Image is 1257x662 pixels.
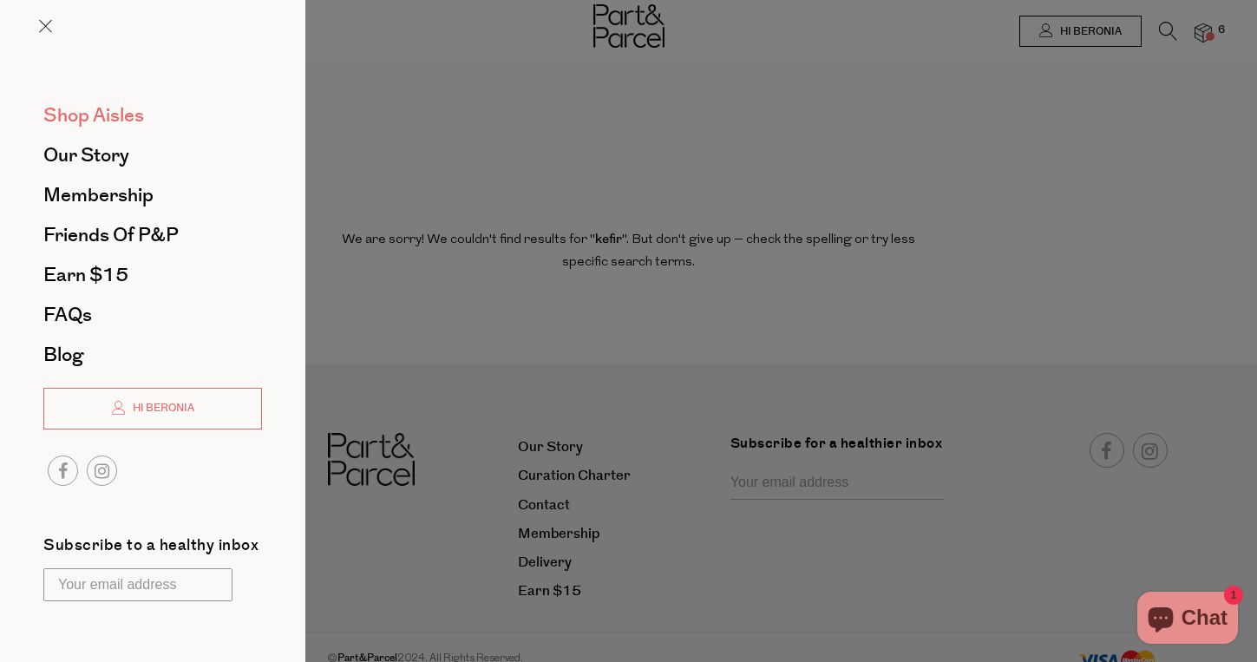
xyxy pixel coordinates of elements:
[1132,592,1243,648] inbox-online-store-chat: Shopify online store chat
[43,301,92,329] span: FAQs
[43,568,232,601] input: Your email address
[43,341,83,369] span: Blog
[43,181,154,209] span: Membership
[128,401,194,416] span: Hi Beronia
[43,388,262,429] a: Hi Beronia
[43,221,179,249] span: Friends of P&P
[43,305,262,324] a: FAQs
[43,106,262,125] a: Shop Aisles
[43,186,262,205] a: Membership
[43,141,129,169] span: Our Story
[43,226,262,245] a: Friends of P&P
[43,102,144,129] span: Shop Aisles
[43,261,128,289] span: Earn $15
[43,538,259,560] label: Subscribe to a healthy inbox
[43,265,262,285] a: Earn $15
[43,345,262,364] a: Blog
[43,146,262,165] a: Our Story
